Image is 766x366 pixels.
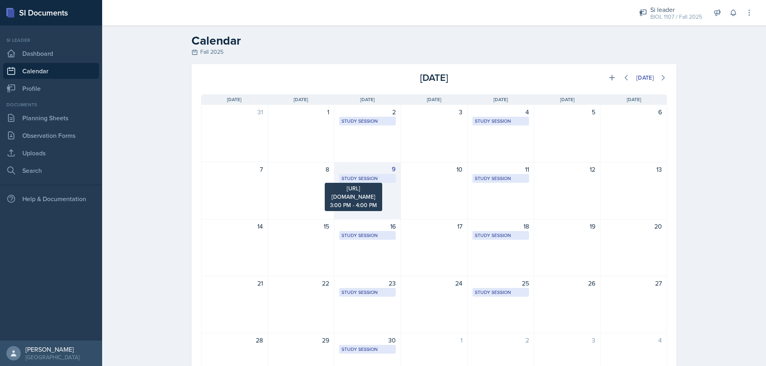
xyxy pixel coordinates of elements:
div: 31 [206,107,263,117]
div: 17 [406,221,462,231]
div: 22 [273,278,330,288]
div: BIOL 1107 / Fall 2025 [650,13,702,21]
div: 24 [406,278,462,288]
div: 30 [339,335,396,345]
div: 18 [472,221,529,231]
div: Help & Documentation [3,191,99,207]
div: Study Session [475,117,527,125]
div: 4 [472,107,529,117]
div: 2 [472,335,529,345]
a: Calendar [3,63,99,79]
div: 12 [539,164,596,174]
div: [PERSON_NAME] [26,345,79,353]
div: 16 [339,221,396,231]
div: [DATE] [636,74,654,81]
span: [DATE] [494,96,508,103]
div: Study Session [342,346,393,353]
div: [DATE] [356,70,511,85]
div: Si leader [650,5,702,14]
div: Study Session [475,289,527,296]
div: 27 [605,278,662,288]
button: [DATE] [631,71,659,84]
div: 6 [605,107,662,117]
a: Uploads [3,145,99,161]
div: 19 [539,221,596,231]
div: 3 [539,335,596,345]
div: 15 [273,221,330,231]
div: 25 [472,278,529,288]
span: [DATE] [294,96,308,103]
div: 10 [406,164,462,174]
div: Fall 2025 [191,48,677,56]
div: 5 [539,107,596,117]
span: [DATE] [360,96,375,103]
div: 23 [339,278,396,288]
div: 3 [406,107,462,117]
div: Study Session [342,175,393,182]
div: 28 [206,335,263,345]
div: Study Session [342,289,393,296]
div: 1 [406,335,462,345]
div: 4 [605,335,662,345]
a: Planning Sheets [3,110,99,126]
div: 29 [273,335,330,345]
a: Observation Forms [3,127,99,143]
span: [DATE] [627,96,641,103]
span: [DATE] [427,96,441,103]
div: Study Session [342,117,393,125]
span: [DATE] [560,96,574,103]
div: Study Session [475,232,527,239]
span: [DATE] [227,96,241,103]
div: Study Session [475,175,527,182]
div: 8 [273,164,330,174]
div: 21 [206,278,263,288]
div: 14 [206,221,263,231]
a: Dashboard [3,45,99,61]
div: 20 [605,221,662,231]
div: 13 [605,164,662,174]
div: 1 [273,107,330,117]
h2: Calendar [191,33,677,48]
div: 2 [339,107,396,117]
div: 11 [472,164,529,174]
div: [GEOGRAPHIC_DATA] [26,353,79,361]
a: Profile [3,80,99,96]
div: Si leader [3,37,99,44]
div: 9 [339,164,396,174]
div: 26 [539,278,596,288]
a: Search [3,162,99,178]
div: Documents [3,101,99,108]
div: 7 [206,164,263,174]
div: Study Session [342,232,393,239]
